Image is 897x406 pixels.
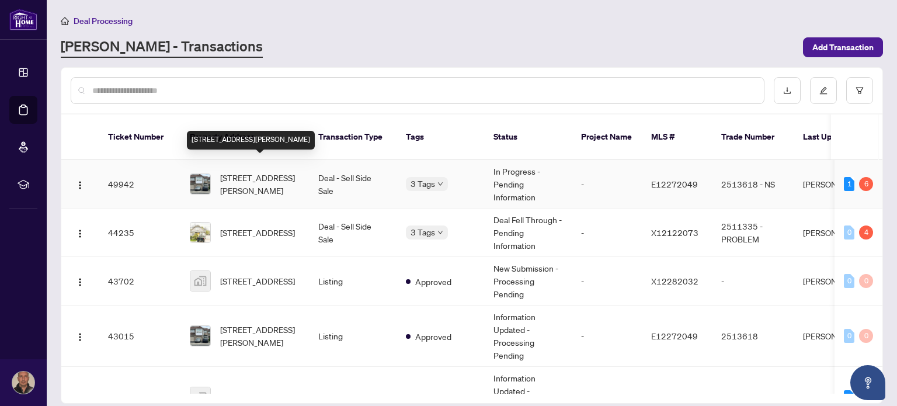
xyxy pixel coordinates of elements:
span: [STREET_ADDRESS][PERSON_NAME] [220,171,300,197]
img: Logo [75,332,85,342]
div: 0 [844,274,854,288]
td: In Progress - Pending Information [484,160,572,209]
td: - [712,257,794,306]
span: home [61,17,69,25]
td: Deal - Sell Side Sale [309,160,397,209]
span: filter [856,86,864,95]
th: Project Name [572,114,642,160]
span: X12122073 [651,227,698,238]
span: [STREET_ADDRESS] [220,391,295,404]
span: Deal Processing [74,16,133,26]
span: E12272049 [651,179,698,189]
button: Logo [71,223,89,242]
img: Profile Icon [12,372,34,394]
td: - [572,209,642,257]
td: 43015 [99,306,180,367]
span: 3 Tags [411,225,435,239]
span: E12272049 [651,331,698,341]
button: Logo [71,175,89,193]
td: [PERSON_NAME] [794,257,881,306]
div: 4 [859,225,873,240]
th: Property Address [180,114,309,160]
button: Logo [71,327,89,345]
td: [PERSON_NAME] [794,306,881,367]
div: 6 [859,177,873,191]
img: thumbnail-img [190,326,210,346]
td: Deal - Sell Side Sale [309,209,397,257]
td: Listing [309,306,397,367]
div: [STREET_ADDRESS][PERSON_NAME] [187,131,315,150]
td: 2513618 [712,306,794,367]
td: 2511335 - PROBLEM [712,209,794,257]
td: 49942 [99,160,180,209]
button: Logo [71,272,89,290]
span: download [783,86,791,95]
button: download [774,77,801,104]
button: Open asap [850,365,885,400]
span: Add Transaction [812,38,874,57]
td: Listing [309,257,397,306]
button: edit [810,77,837,104]
th: Ticket Number [99,114,180,160]
span: [STREET_ADDRESS] [220,275,295,287]
td: [PERSON_NAME] [794,209,881,257]
span: down [437,230,443,235]
span: X12233546 [651,392,698,402]
img: logo [9,9,37,30]
img: Logo [75,277,85,287]
td: - [572,257,642,306]
span: 3 Tags [411,177,435,190]
td: 44235 [99,209,180,257]
button: Add Transaction [803,37,883,57]
div: 2 [844,390,854,404]
th: Last Updated By [794,114,881,160]
td: 43702 [99,257,180,306]
img: Logo [75,181,85,190]
td: - [572,160,642,209]
th: MLS # [642,114,712,160]
td: 2513618 - NS [712,160,794,209]
img: thumbnail-img [190,223,210,242]
div: 1 [844,177,854,191]
img: Logo [75,229,85,238]
span: [STREET_ADDRESS] [220,226,295,239]
th: Status [484,114,572,160]
td: Deal Fell Through - Pending Information [484,209,572,257]
span: Approved [415,275,451,288]
span: Cancelled [415,391,451,404]
th: Tags [397,114,484,160]
img: thumbnail-img [190,271,210,291]
td: New Submission - Processing Pending [484,257,572,306]
span: edit [819,86,828,95]
button: filter [846,77,873,104]
span: Approved [415,330,451,343]
span: [STREET_ADDRESS][PERSON_NAME] [220,323,300,349]
a: [PERSON_NAME] - Transactions [61,37,263,58]
span: down [437,181,443,187]
td: [PERSON_NAME] [794,160,881,209]
div: 0 [844,329,854,343]
th: Transaction Type [309,114,397,160]
th: Trade Number [712,114,794,160]
div: 0 [844,225,854,240]
span: X12282032 [651,276,698,286]
td: Information Updated - Processing Pending [484,306,572,367]
img: thumbnail-img [190,174,210,194]
div: 0 [859,329,873,343]
div: 0 [859,274,873,288]
td: - [572,306,642,367]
